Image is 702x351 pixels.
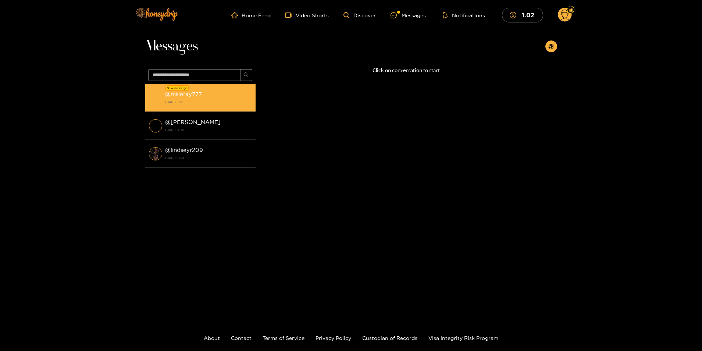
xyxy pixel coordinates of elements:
[240,69,252,81] button: search
[441,11,487,19] button: Notifications
[231,12,242,18] span: home
[548,43,554,50] span: appstore-add
[149,91,162,104] img: conversation
[316,335,351,341] a: Privacy Policy
[165,99,252,105] strong: [DATE] 11:25
[256,66,557,75] p: Click on conversation to start
[569,8,573,12] img: Fan Level
[263,335,304,341] a: Terms of Service
[165,85,189,91] div: New message
[165,155,252,161] strong: [DATE] 01:24
[362,335,417,341] a: Custodian of Records
[391,11,426,19] div: Messages
[165,127,252,133] strong: [DATE] 14:36
[521,11,535,19] mark: 1.02
[165,119,221,125] strong: @ [PERSON_NAME]
[149,147,162,160] img: conversation
[510,12,520,18] span: dollar
[165,147,203,153] strong: @ lindseyr209
[285,12,296,18] span: video-camera
[545,40,557,52] button: appstore-add
[428,335,498,341] a: Visa Integrity Risk Program
[165,91,202,97] strong: @ mslefay777
[145,38,198,55] span: Messages
[502,8,543,22] button: 1.02
[231,335,252,341] a: Contact
[285,12,329,18] a: Video Shorts
[243,72,249,78] span: search
[204,335,220,341] a: About
[149,119,162,132] img: conversation
[231,12,271,18] a: Home Feed
[343,12,375,18] a: Discover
